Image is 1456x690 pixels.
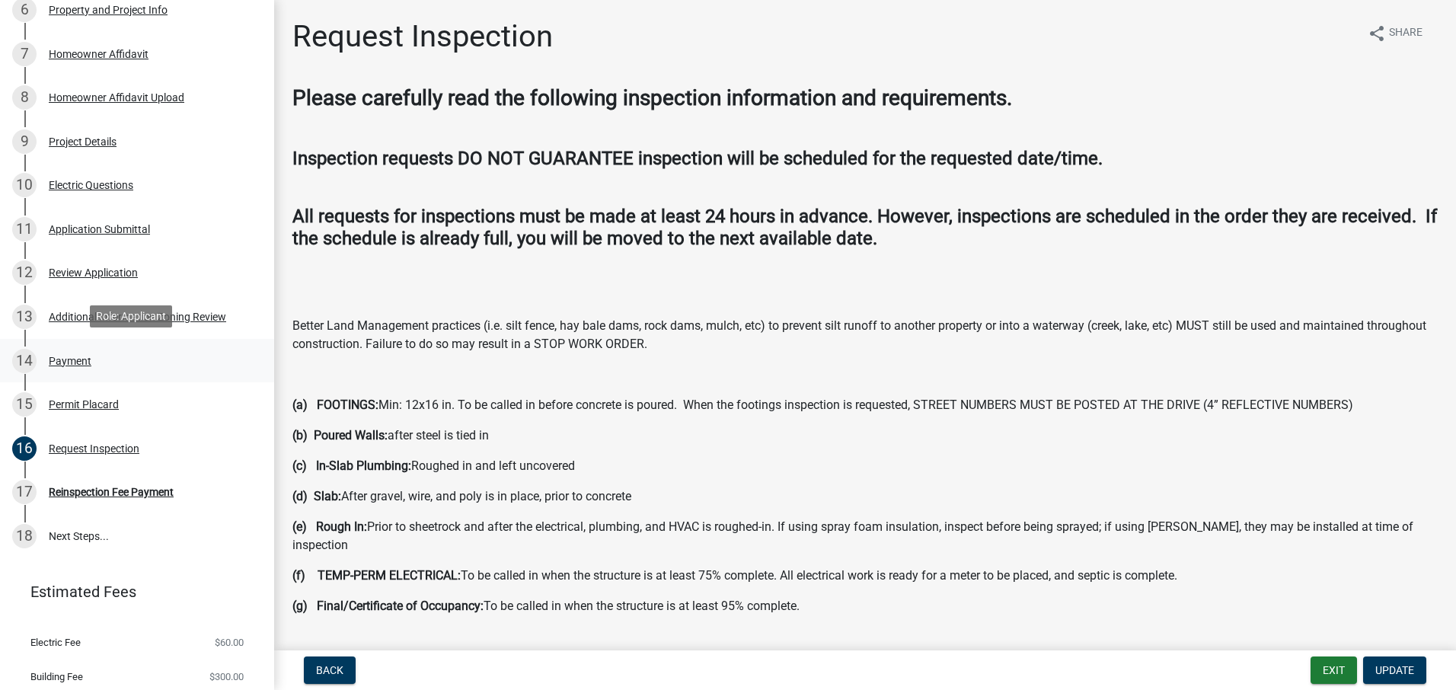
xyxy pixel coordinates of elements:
strong: (g) Final/Certificate of Occupancy: [292,599,484,613]
button: Update [1363,656,1426,684]
div: 12 [12,260,37,285]
button: Back [304,656,356,684]
p: After gravel, wire, and poly is in place, prior to concrete [292,487,1438,506]
p: Better Land Management practices (i.e. silt fence, hay bale dams, rock dams, mulch, etc) to preve... [292,317,1438,353]
p: Prior to sheetrock and after the electrical, plumbing, and HVAC is roughed-in. If using spray foa... [292,518,1438,554]
span: Update [1375,664,1414,676]
div: 7 [12,42,37,66]
strong: All requests for inspections must be made at least 24 hours in advance. However, inspections are ... [292,206,1437,249]
div: 14 [12,349,37,373]
strong: (b) Poured Walls: [292,428,388,442]
div: 17 [12,480,37,504]
div: Homeowner Affidavit Upload [49,92,184,103]
div: Role: Applicant [90,305,172,327]
p: Roughed in and left uncovered [292,457,1438,475]
button: shareShare [1355,18,1435,48]
div: Application Submittal [49,224,150,235]
h1: Request Inspection [292,18,553,55]
strong: (a) FOOTINGS: [292,398,378,412]
strong: (f) TEMP-PERM ELECTRICAL: [292,568,461,583]
div: 18 [12,524,37,548]
div: Reinspection Fee Payment [49,487,174,497]
strong: Please carefully read the following inspection information and requirements. [292,85,1012,110]
div: 16 [12,436,37,461]
span: Building Fee [30,672,83,682]
span: Electric Fee [30,637,81,647]
strong: (e) Rough In: [292,519,367,534]
div: Property and Project Info [49,5,168,15]
strong: Inspection requests DO NOT GUARANTEE inspection will be scheduled for the requested date/time. [292,148,1103,169]
span: $60.00 [215,637,244,647]
div: 9 [12,129,37,154]
div: Project Details [49,136,117,147]
p: Min: 12x16 in. To be called in before concrete is poured. When the footings inspection is request... [292,396,1438,414]
div: Additional Information Zoning Review [49,311,226,322]
a: Estimated Fees [12,577,250,607]
div: 10 [12,173,37,197]
p: To be called in when the structure is at least 95% complete. [292,597,1438,615]
span: Share [1389,24,1422,43]
p: To be called in when the structure is at least 75% complete. All electrical work is ready for a m... [292,567,1438,585]
div: Permit Placard [49,399,119,410]
div: Homeowner Affidavit [49,49,148,59]
strong: (c) In-Slab Plumbing: [292,458,411,473]
span: $300.00 [209,672,244,682]
strong: (d) Slab: [292,489,341,503]
div: 15 [12,392,37,417]
div: 13 [12,305,37,329]
p: after steel is tied in [292,426,1438,445]
i: share [1368,24,1386,43]
div: Electric Questions [49,180,133,190]
div: Request Inspection [49,443,139,454]
div: 11 [12,217,37,241]
button: Exit [1311,656,1357,684]
div: 8 [12,85,37,110]
div: Review Application [49,267,138,278]
span: Back [316,664,343,676]
div: Payment [49,356,91,366]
